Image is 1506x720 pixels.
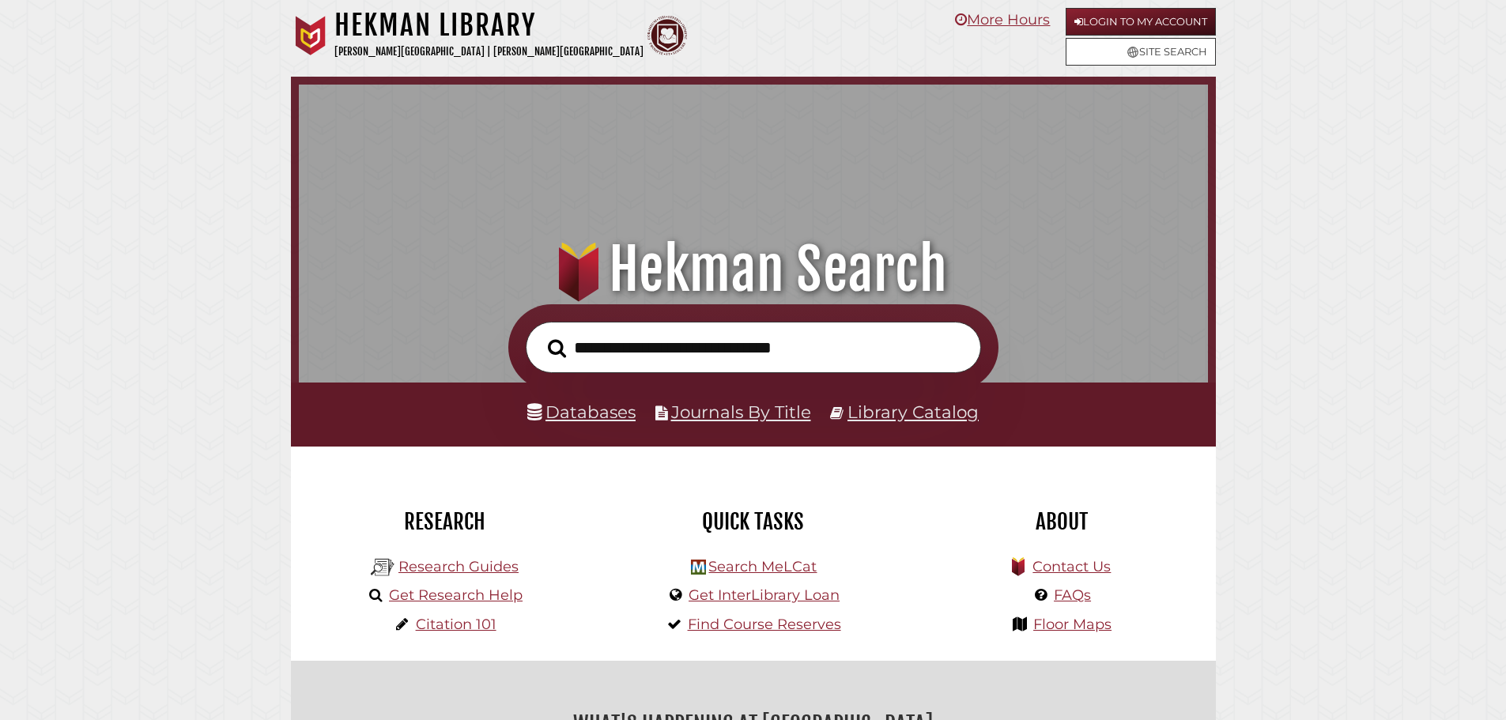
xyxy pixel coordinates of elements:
[548,338,566,358] i: Search
[1066,8,1216,36] a: Login to My Account
[303,508,587,535] h2: Research
[371,556,394,579] img: Hekman Library Logo
[321,235,1185,304] h1: Hekman Search
[919,508,1204,535] h2: About
[291,16,330,55] img: Calvin University
[647,16,687,55] img: Calvin Theological Seminary
[416,616,496,633] a: Citation 101
[1054,586,1091,604] a: FAQs
[398,558,519,575] a: Research Guides
[688,616,841,633] a: Find Course Reserves
[611,508,896,535] h2: Quick Tasks
[955,11,1050,28] a: More Hours
[671,401,811,422] a: Journals By Title
[708,558,817,575] a: Search MeLCat
[689,586,840,604] a: Get InterLibrary Loan
[334,43,644,61] p: [PERSON_NAME][GEOGRAPHIC_DATA] | [PERSON_NAME][GEOGRAPHIC_DATA]
[847,401,979,422] a: Library Catalog
[1066,38,1216,66] a: Site Search
[1033,616,1112,633] a: Floor Maps
[389,586,523,604] a: Get Research Help
[1032,558,1111,575] a: Contact Us
[691,560,706,575] img: Hekman Library Logo
[540,334,574,363] button: Search
[527,401,636,422] a: Databases
[334,8,644,43] h1: Hekman Library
